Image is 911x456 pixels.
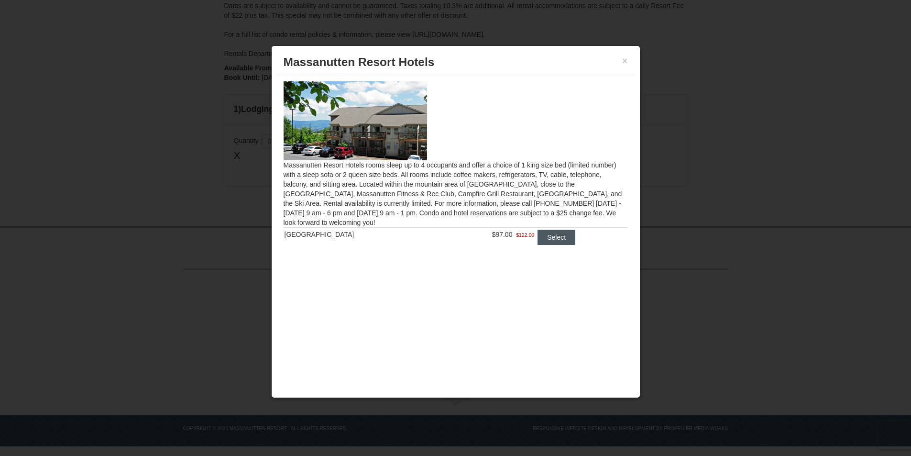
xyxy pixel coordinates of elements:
[284,56,435,68] span: Massanutten Resort Hotels
[516,230,534,240] span: $122.00
[538,230,575,245] button: Select
[276,74,635,264] div: Massanutten Resort Hotels rooms sleep up to 4 occupants and offer a choice of 1 king size bed (li...
[284,81,427,160] img: 19219026-1-e3b4ac8e.jpg
[622,56,628,66] button: ×
[285,230,438,239] div: [GEOGRAPHIC_DATA]
[492,231,513,238] span: $97.00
